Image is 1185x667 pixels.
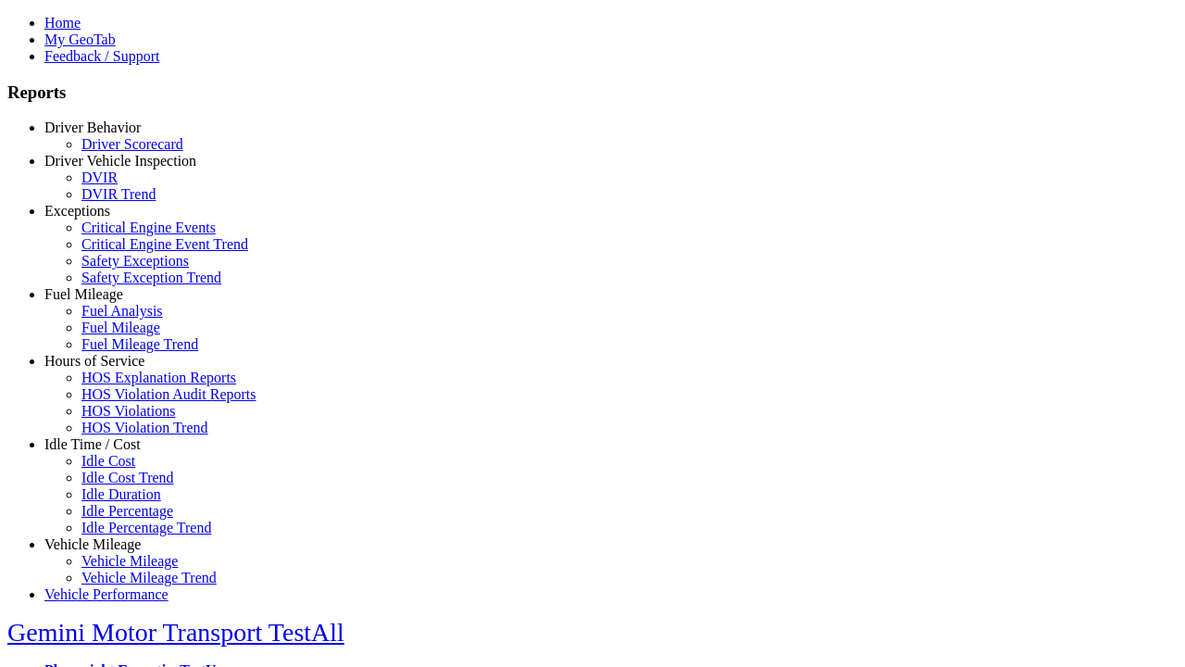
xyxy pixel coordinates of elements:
[81,253,189,269] a: Safety Exceptions
[81,270,221,285] a: Safety Exception Trend
[81,236,248,252] a: Critical Engine Event Trend
[81,303,163,319] a: Fuel Analysis
[44,353,144,369] a: Hours of Service
[44,48,159,64] a: Feedback / Support
[44,153,196,169] a: Driver Vehicle Inspection
[81,503,173,519] a: Idle Percentage
[81,453,135,469] a: Idle Cost
[81,570,217,585] a: Vehicle Mileage Trend
[81,420,208,435] a: HOS Violation Trend
[81,186,156,202] a: DVIR Trend
[81,220,216,235] a: Critical Engine Events
[81,136,183,152] a: Driver Scorecard
[44,536,141,552] a: Vehicle Mileage
[44,203,110,219] a: Exceptions
[81,486,161,502] a: Idle Duration
[7,618,344,647] a: Gemini Motor Transport TestAll
[81,403,175,419] a: HOS Violations
[44,286,123,302] a: Fuel Mileage
[44,31,116,47] a: My GeoTab
[81,336,198,352] a: Fuel Mileage Trend
[44,436,141,452] a: Idle Time / Cost
[81,553,178,569] a: Vehicle Mileage
[81,370,236,385] a: HOS Explanation Reports
[81,320,160,335] a: Fuel Mileage
[81,520,211,535] a: Idle Percentage Trend
[7,82,1178,103] h3: Reports
[81,386,256,402] a: HOS Violation Audit Reports
[44,586,168,602] a: Vehicle Performance
[44,120,141,135] a: Driver Behavior
[81,470,174,485] a: Idle Cost Trend
[81,170,118,185] a: DVIR
[44,15,81,31] a: Home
